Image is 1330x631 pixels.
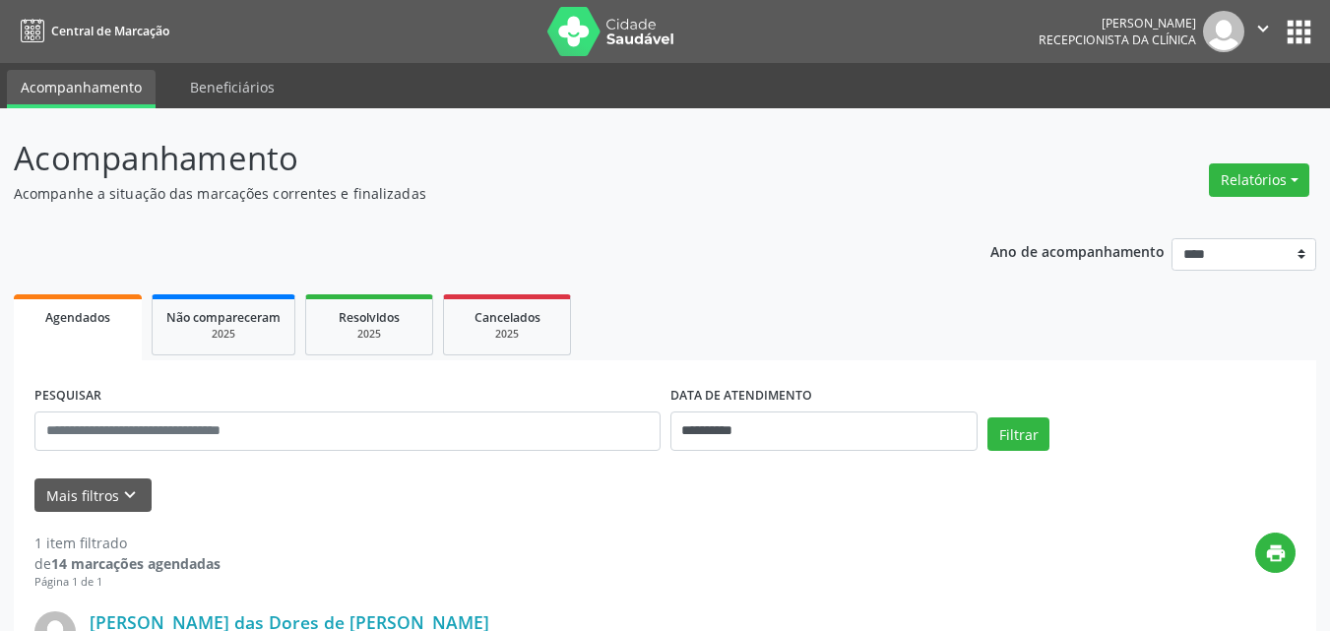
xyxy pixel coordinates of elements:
strong: 14 marcações agendadas [51,554,221,573]
label: PESQUISAR [34,381,101,411]
i: print [1265,542,1287,564]
button: Filtrar [987,417,1049,451]
button: Mais filtroskeyboard_arrow_down [34,478,152,513]
div: 2025 [320,327,418,342]
span: Agendados [45,309,110,326]
div: 2025 [458,327,556,342]
p: Acompanhe a situação das marcações correntes e finalizadas [14,183,925,204]
span: Central de Marcação [51,23,169,39]
i:  [1252,18,1274,39]
div: [PERSON_NAME] [1039,15,1196,32]
button: print [1255,533,1296,573]
a: Acompanhamento [7,70,156,108]
div: Página 1 de 1 [34,574,221,591]
img: img [1203,11,1244,52]
button: apps [1282,15,1316,49]
a: Central de Marcação [14,15,169,47]
button: Relatórios [1209,163,1309,197]
div: 2025 [166,327,281,342]
p: Ano de acompanhamento [990,238,1165,263]
span: Recepcionista da clínica [1039,32,1196,48]
button:  [1244,11,1282,52]
i: keyboard_arrow_down [119,484,141,506]
a: Beneficiários [176,70,288,104]
span: Não compareceram [166,309,281,326]
span: Cancelados [475,309,540,326]
label: DATA DE ATENDIMENTO [670,381,812,411]
p: Acompanhamento [14,134,925,183]
div: 1 item filtrado [34,533,221,553]
span: Resolvidos [339,309,400,326]
div: de [34,553,221,574]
